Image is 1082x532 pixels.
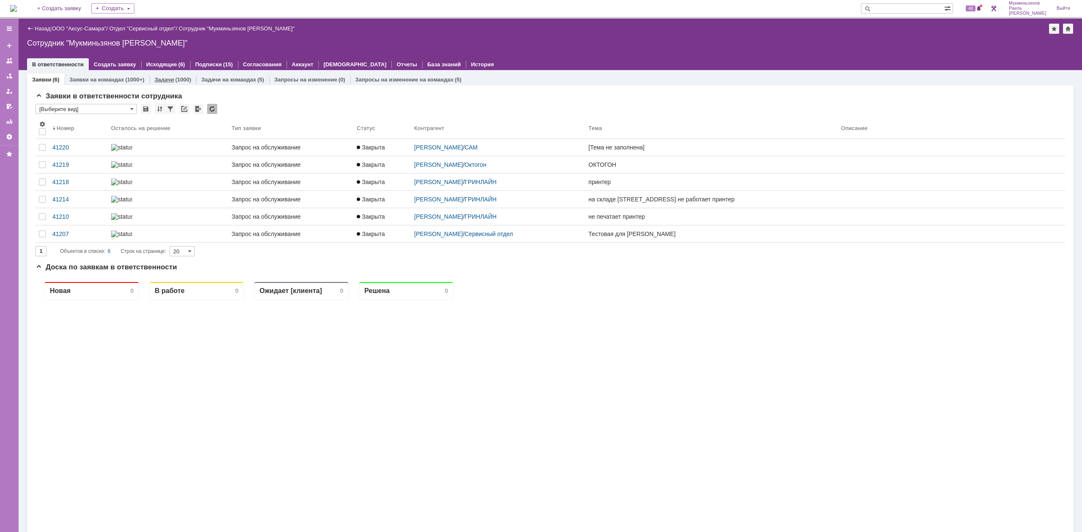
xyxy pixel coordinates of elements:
[232,161,350,168] div: Запрос на обслуживание
[232,144,350,151] div: Запрос на обслуживание
[175,76,191,83] div: (1000)
[119,12,149,20] div: В работе
[111,231,132,237] img: statusbar-100 (1).png
[353,174,411,190] a: Закрыта
[49,191,108,208] a: 41214
[841,125,868,131] div: Описание
[585,117,838,139] th: Тема
[588,144,834,151] div: [Тема не заполнена]
[10,5,17,12] img: logo
[414,231,582,237] div: /
[224,12,287,20] div: Ожидает [клиента]
[125,76,144,83] div: (1000+)
[464,213,497,220] a: ГРИНЛАЙН
[414,196,463,203] a: [PERSON_NAME]
[353,225,411,242] a: Закрыта
[3,100,16,113] a: Мои согласования
[91,3,134,14] div: Создать
[52,144,104,151] div: 41220
[165,104,175,114] div: Фильтрация...
[27,39,1074,47] div: Сотрудник "Мукминьзянов [PERSON_NAME]"
[141,104,151,114] div: Сохранить вид
[228,208,353,225] a: Запрос на обслуживание
[257,76,264,83] div: (5)
[32,61,84,68] a: В ответственности
[60,246,166,256] i: Строк на странице:
[10,5,17,12] a: Перейти на домашнюю страницу
[49,156,108,173] a: 41219
[414,161,463,168] a: [PERSON_NAME]
[414,179,463,185] a: [PERSON_NAME]
[323,61,386,68] a: [DEMOGRAPHIC_DATA]
[464,231,513,237] a: Сервисный отдел
[292,61,313,68] a: Аккаунт
[588,179,834,185] div: принтер
[588,231,834,237] div: Тестовая для [PERSON_NAME]
[414,161,582,168] div: /
[3,84,16,98] a: Мои заявки
[339,76,345,83] div: (0)
[32,76,51,83] a: Заявки
[69,76,124,83] a: Заявки на командах
[95,13,98,19] div: 0
[39,121,46,128] span: Настройки
[109,25,179,32] div: /
[146,61,177,68] a: Исходящие
[50,25,52,31] div: |
[94,61,136,68] a: Создать заявку
[414,144,582,151] div: /
[207,104,217,114] div: Обновлять список
[49,174,108,190] a: 41218
[36,92,182,100] span: Заявки в ответственности сотрудника
[585,191,838,208] a: на складе [STREET_ADDRESS] не работает принтер
[329,12,354,20] div: Решена
[179,25,295,32] div: Сотрудник "Мукминьзянов [PERSON_NAME]"
[588,161,834,168] div: ОКТОГОН
[274,76,337,83] a: Запросы на изменение
[355,76,454,83] a: Запросы на изменение на командах
[108,246,111,256] div: 6
[414,231,463,237] a: [PERSON_NAME]
[49,117,108,139] th: Номер
[966,5,975,11] span: 48
[111,179,132,185] img: statusbar-100 (1).png
[108,225,228,242] a: statusbar-100 (1).png
[228,117,353,139] th: Тип заявки
[232,231,350,237] div: Запрос на обслуживание
[414,125,444,131] div: Контрагент
[36,263,177,271] span: Доска по заявкам в ответственности
[585,174,838,190] a: принтер
[228,225,353,242] a: Запрос на обслуживание
[353,139,411,156] a: Закрыта
[414,213,463,220] a: [PERSON_NAME]
[52,76,59,83] div: (6)
[195,61,222,68] a: Подписки
[414,196,582,203] div: /
[588,125,602,131] div: Тема
[944,4,953,12] span: Расширенный поиск
[353,208,411,225] a: Закрыта
[471,61,494,68] a: История
[3,54,16,68] a: Заявки на командах
[108,208,228,225] a: statusbar-100 (1).png
[1049,24,1059,34] div: Добавить в избранное
[228,174,353,190] a: Запрос на обслуживание
[201,76,256,83] a: Задачи на командах
[52,196,104,203] div: 41214
[52,179,104,185] div: 41218
[414,213,582,220] div: /
[243,61,282,68] a: Согласования
[228,191,353,208] a: Запрос на обслуживание
[155,76,174,83] a: Задачи
[178,61,185,68] div: (6)
[357,161,385,168] span: Закрыта
[411,117,585,139] th: Контрагент
[52,161,104,168] div: 41219
[111,144,132,151] img: statusbar-60 (1).png
[588,213,834,220] div: не печатает принтер
[357,125,375,131] div: Статус
[49,225,108,242] a: 41207
[108,174,228,190] a: statusbar-100 (1).png
[585,225,838,242] a: Тестовая для [PERSON_NAME]
[232,196,350,203] div: Запрос на обслуживание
